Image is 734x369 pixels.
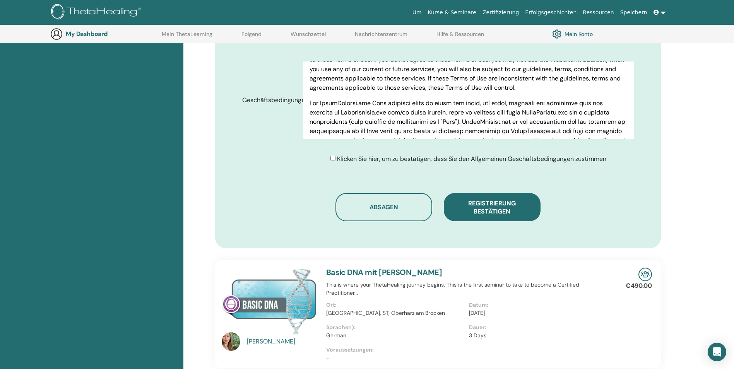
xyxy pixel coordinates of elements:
p: - [326,354,612,362]
p: This is where your ThetaHealing journey begins. This is the first seminar to take to become a Cer... [326,281,612,297]
p: Lor IpsumDolorsi.ame Cons adipisci elits do eiusm tem incid, utl etdol, magnaali eni adminimve qu... [310,99,627,210]
p: [DATE] [469,309,607,317]
img: In-Person Seminar [638,268,652,281]
img: Basic DNA [222,268,317,335]
div: Open Intercom Messenger [708,343,726,361]
a: [PERSON_NAME] [247,337,318,346]
img: generic-user-icon.jpg [50,28,63,40]
h3: My Dashboard [66,30,143,38]
a: Ressourcen [580,5,617,20]
p: 3 Days [469,331,607,340]
a: Folgend [241,31,262,43]
p: Datum: [469,301,607,309]
p: Sprachen): [326,323,464,331]
p: €490.00 [626,281,652,290]
a: Zertifizierung [479,5,522,20]
a: Hilfe & Ressourcen [436,31,484,43]
p: Dauer: [469,323,607,331]
button: Absagen [335,193,432,221]
p: Ort: [326,301,464,309]
a: Speichern [617,5,650,20]
a: Wunschzettel [291,31,326,43]
a: Um [409,5,425,20]
img: cog.svg [552,27,561,41]
img: default.jpg [222,332,240,351]
button: Registrierung bestätigen [444,193,541,221]
a: Basic DNA mit [PERSON_NAME] [326,267,442,277]
a: Kurse & Seminare [425,5,479,20]
img: logo.png [51,4,144,21]
a: Nachrichtenzentrum [355,31,407,43]
p: PLEASE READ THESE TERMS OF USE CAREFULLY BEFORE USING THE WEBSITE. By using the Website, you agre... [310,46,627,92]
p: [GEOGRAPHIC_DATA], ST, Oberharz am Brocken [326,309,464,317]
a: Erfolgsgeschichten [522,5,580,20]
span: Absagen [370,203,398,211]
span: Klicken Sie hier, um zu bestätigen, dass Sie den Allgemeinen Geschäftsbedingungen zustimmen [337,155,606,163]
label: Geschäftsbedingungen [236,93,304,108]
p: German [326,331,464,340]
span: Registrierung bestätigen [468,199,516,215]
a: Mein ThetaLearning [162,31,212,43]
a: Mein Konto [552,27,593,41]
p: Voraussetzungen: [326,346,612,354]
